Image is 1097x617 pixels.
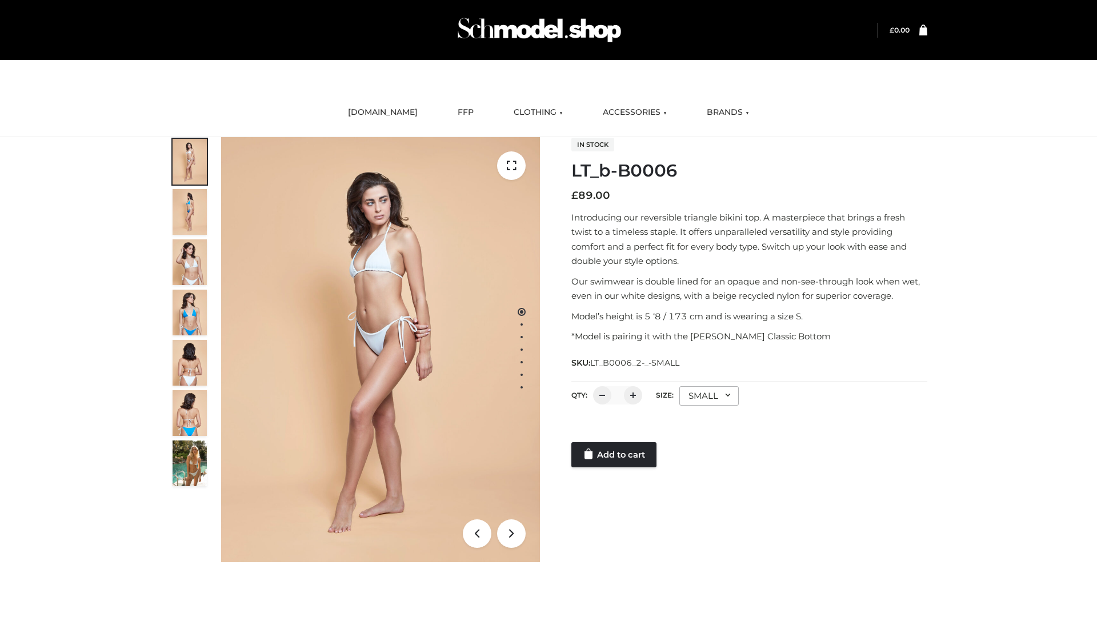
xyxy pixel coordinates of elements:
[571,274,927,303] p: Our swimwear is double lined for an opaque and non-see-through look when wet, even in our white d...
[173,290,207,335] img: ArielClassicBikiniTop_CloudNine_AzureSky_OW114ECO_4-scaled.jpg
[454,7,625,53] img: Schmodel Admin 964
[679,386,739,406] div: SMALL
[173,239,207,285] img: ArielClassicBikiniTop_CloudNine_AzureSky_OW114ECO_3-scaled.jpg
[173,139,207,185] img: ArielClassicBikiniTop_CloudNine_AzureSky_OW114ECO_1-scaled.jpg
[590,358,679,368] span: LT_B0006_2-_-SMALL
[173,390,207,436] img: ArielClassicBikiniTop_CloudNine_AzureSky_OW114ECO_8-scaled.jpg
[505,100,571,125] a: CLOTHING
[656,391,674,399] label: Size:
[173,189,207,235] img: ArielClassicBikiniTop_CloudNine_AzureSky_OW114ECO_2-scaled.jpg
[571,189,578,202] span: £
[221,137,540,562] img: ArielClassicBikiniTop_CloudNine_AzureSky_OW114ECO_1
[571,189,610,202] bdi: 89.00
[571,309,927,324] p: Model’s height is 5 ‘8 / 173 cm and is wearing a size S.
[571,210,927,269] p: Introducing our reversible triangle bikini top. A masterpiece that brings a fresh twist to a time...
[890,26,910,34] bdi: 0.00
[571,391,587,399] label: QTY:
[571,442,656,467] a: Add to cart
[571,138,614,151] span: In stock
[571,329,927,344] p: *Model is pairing it with the [PERSON_NAME] Classic Bottom
[594,100,675,125] a: ACCESSORIES
[173,340,207,386] img: ArielClassicBikiniTop_CloudNine_AzureSky_OW114ECO_7-scaled.jpg
[173,440,207,486] img: Arieltop_CloudNine_AzureSky2.jpg
[571,356,680,370] span: SKU:
[890,26,910,34] a: £0.00
[339,100,426,125] a: [DOMAIN_NAME]
[449,100,482,125] a: FFP
[890,26,894,34] span: £
[698,100,758,125] a: BRANDS
[571,161,927,181] h1: LT_b-B0006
